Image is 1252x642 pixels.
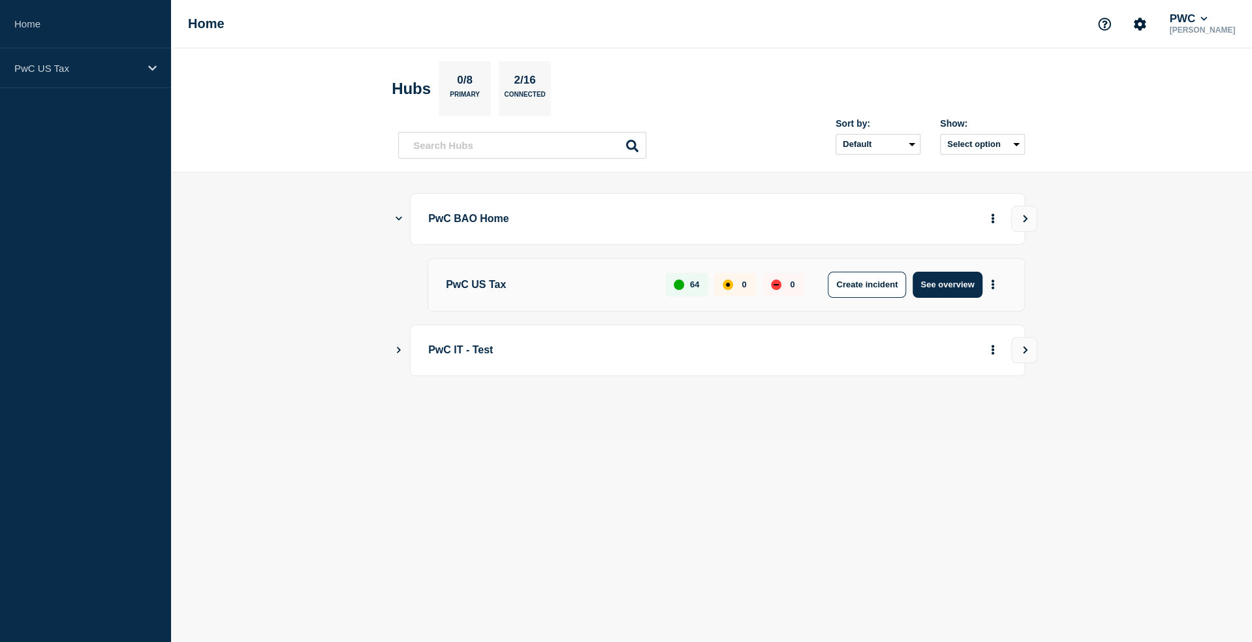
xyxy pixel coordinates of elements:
div: Sort by: [836,118,920,129]
p: 0 [790,280,794,289]
p: Primary [450,91,480,104]
button: More actions [984,338,1001,362]
div: affected [723,280,733,290]
button: View [1011,206,1037,232]
button: See overview [913,272,982,298]
p: [PERSON_NAME] [1166,25,1238,35]
button: Create incident [828,272,906,298]
p: PwC US Tax [446,272,651,298]
p: 2/16 [509,74,540,91]
button: Show Connected Hubs [396,214,402,224]
button: PWC [1166,12,1210,25]
button: Select option [940,134,1025,155]
button: Account settings [1126,10,1153,38]
p: 0/8 [452,74,478,91]
input: Search Hubs [398,132,646,159]
h2: Hubs [392,80,431,98]
p: 0 [742,280,746,289]
select: Sort by [836,134,920,155]
h1: Home [188,16,225,31]
div: up [674,280,684,290]
p: PwC IT - Test [428,338,789,362]
p: Connected [504,91,545,104]
button: More actions [984,207,1001,231]
p: PwC BAO Home [428,207,789,231]
p: PwC US Tax [14,63,140,74]
p: 64 [690,280,699,289]
button: Support [1091,10,1118,38]
button: More actions [984,272,1001,297]
button: View [1011,337,1037,363]
div: down [771,280,781,290]
button: Show Connected Hubs [396,345,402,355]
div: Show: [940,118,1025,129]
